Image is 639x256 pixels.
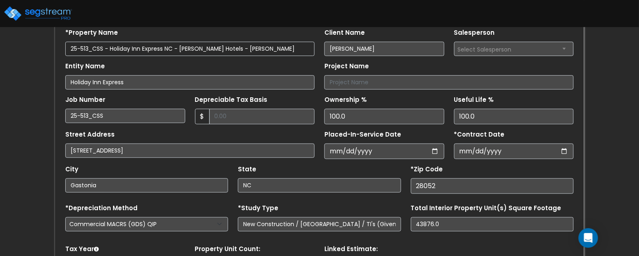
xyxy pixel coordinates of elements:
[324,42,444,56] input: Client Name
[411,165,443,174] label: *Zip Code
[65,75,315,90] input: Entity Name
[65,95,105,105] label: Job Number
[195,95,268,105] label: Depreciable Tax Basis
[65,165,78,174] label: City
[324,28,365,38] label: Client Name
[324,95,367,105] label: Ownership %
[454,28,495,38] label: Salesperson
[195,109,210,124] span: $
[454,95,494,105] label: Useful Life %
[458,45,512,54] span: Select Salesperson
[65,62,105,71] label: Entity Name
[454,130,505,139] label: *Contract Date
[324,62,369,71] label: Project Name
[454,109,574,124] input: Depreciation
[411,204,561,213] label: Total Interior Property Unit(s) Square Footage
[579,228,598,248] div: Open Intercom Messenger
[65,28,118,38] label: *Property Name
[195,245,261,254] label: Property Unit Count:
[65,130,115,139] label: Street Address
[324,130,401,139] label: Placed-In-Service Date
[238,165,256,174] label: State
[65,245,99,254] label: Tax Year
[209,109,315,124] input: 0.00
[411,178,574,194] input: Zip Code
[324,109,444,124] input: Ownership
[3,5,73,22] img: logo_pro_r.png
[411,217,574,231] input: total square foot
[65,42,315,56] input: Property Name
[65,144,315,158] input: Street Address
[238,204,278,213] label: *Study Type
[454,144,574,159] input: Purchase Date
[324,75,574,90] input: Project Name
[324,245,378,254] label: Linked Estimate:
[65,204,138,213] label: *Depreciation Method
